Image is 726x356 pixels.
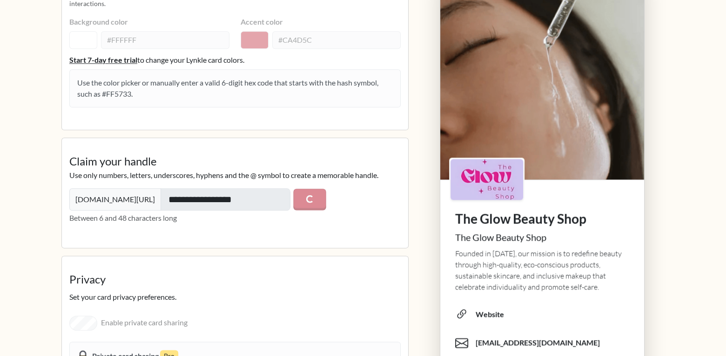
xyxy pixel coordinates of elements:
p: Use only numbers, letters, underscores, hyphens and the @ symbol to create a memorable handle. [69,170,401,181]
p: Set your card privacy preferences. [69,291,401,303]
p: Between 6 and 48 characters long [69,212,401,224]
img: logo [450,159,523,200]
div: Website [476,309,504,320]
h1: The Glow Beauty Shop [455,211,629,226]
span: Website [455,300,637,329]
span: [EMAIL_ADDRESS][DOMAIN_NAME] [476,337,600,348]
div: Use the color picker or manually enter a valid 6-digit hex code that starts with the hash symbol,... [69,69,401,107]
div: The Glow Beauty Shop [455,230,629,244]
div: Founded in [DATE], our mission is to redefine beauty through high-quality, eco-conscious products... [455,248,629,292]
legend: Privacy [69,271,401,291]
legend: Claim your handle [69,153,401,170]
span: [DOMAIN_NAME][URL] [69,188,161,211]
span: to change your Lynkle card colors. [137,55,244,64]
span: Start 7-day free trial [69,54,137,66]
